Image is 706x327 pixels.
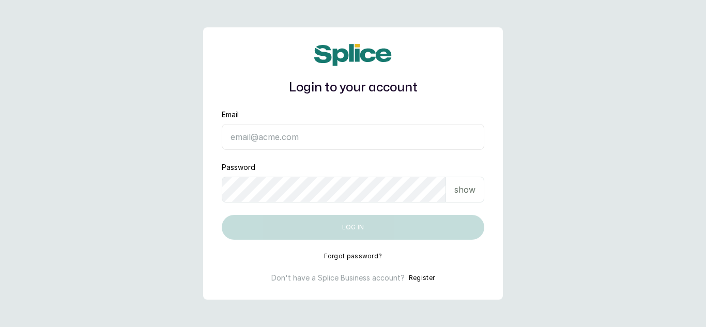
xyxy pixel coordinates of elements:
p: Don't have a Splice Business account? [271,273,405,283]
label: Password [222,162,255,173]
h1: Login to your account [222,79,484,97]
input: email@acme.com [222,124,484,150]
button: Log in [222,215,484,240]
button: Forgot password? [324,252,382,260]
button: Register [409,273,435,283]
p: show [454,183,475,196]
label: Email [222,110,239,120]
